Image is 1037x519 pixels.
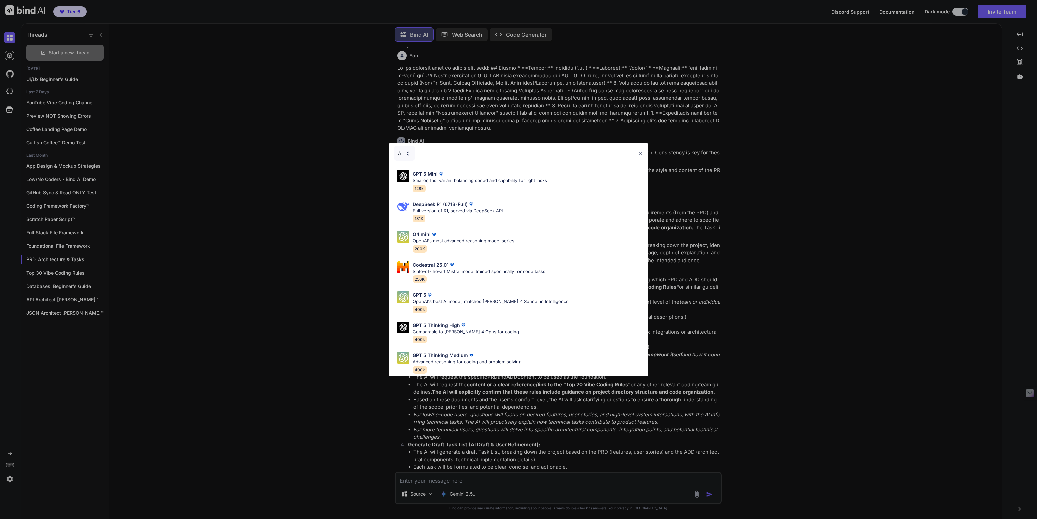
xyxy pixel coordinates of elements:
[431,231,437,238] img: premium
[413,336,427,343] span: 400k
[394,146,415,161] div: All
[413,366,427,374] span: 400k
[397,170,409,182] img: Pick Models
[405,151,411,156] img: Pick Models
[438,171,444,177] img: premium
[413,238,514,244] p: OpenAI's most advanced reasoning model series
[397,231,409,243] img: Pick Models
[397,201,409,213] img: Pick Models
[413,275,427,283] span: 256K
[413,322,460,329] p: GPT 5 Thinking High
[460,322,467,328] img: premium
[426,292,433,298] img: premium
[413,261,449,268] p: Codestral 25.01
[397,291,409,303] img: Pick Models
[413,352,468,359] p: GPT 5 Thinking Medium
[637,151,643,156] img: close
[413,215,425,222] span: 131K
[413,291,426,298] p: GPT 5
[397,322,409,333] img: Pick Models
[397,261,409,273] img: Pick Models
[413,170,438,177] p: GPT 5 Mini
[413,177,547,184] p: Smaller, fast variant balancing speed and capability for light tasks
[413,185,426,192] span: 128k
[413,268,545,275] p: State-of-the-art Mistral model trained specifically for code tasks
[413,245,427,253] span: 200K
[468,201,474,207] img: premium
[397,352,409,364] img: Pick Models
[413,201,468,208] p: DeepSeek R1 (671B-Full)
[413,231,431,238] p: O4 mini
[449,261,455,268] img: premium
[413,306,427,313] span: 400k
[413,359,522,365] p: Advanced reasoning for coding and problem solving
[413,329,519,335] p: Comparable to [PERSON_NAME] 4 Opus for coding
[413,208,503,214] p: Full version of R1, served via DeepSeek API
[468,352,475,359] img: premium
[413,298,569,305] p: OpenAI's best AI model, matches [PERSON_NAME] 4 Sonnet in Intelligence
